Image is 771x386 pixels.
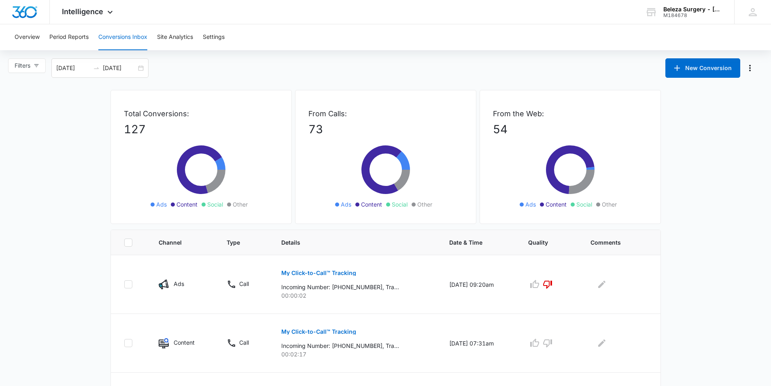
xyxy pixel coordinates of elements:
input: Start date [56,64,90,73]
td: [DATE] 09:20am [440,255,518,314]
p: 127 [124,121,278,138]
span: Comments [590,238,635,247]
span: Content [361,200,382,209]
span: Social [576,200,592,209]
span: Ads [156,200,167,209]
button: Edit Comments [595,278,608,291]
span: Other [233,200,248,209]
p: Content [174,338,195,347]
span: Content [546,200,567,209]
p: Incoming Number: [PHONE_NUMBER], Tracking Number: [PHONE_NUMBER], Ring To: [PHONE_NUMBER], Caller... [281,341,399,350]
button: Period Reports [49,24,89,50]
span: swap-right [93,65,100,71]
button: New Conversion [665,58,740,78]
button: Edit Comments [595,337,608,350]
div: account name [663,6,722,13]
p: My Click-to-Call™ Tracking [281,270,356,276]
span: Intelligence [62,7,103,16]
span: Social [392,200,408,209]
span: Quality [528,238,559,247]
span: Social [207,200,223,209]
span: Filters [15,61,30,70]
p: 00:00:02 [281,291,430,300]
span: Channel [159,238,195,247]
p: From the Web: [493,108,648,119]
p: Call [239,279,249,288]
p: 54 [493,121,648,138]
td: [DATE] 07:31am [440,314,518,373]
button: Settings [203,24,225,50]
p: Call [239,338,249,347]
span: Ads [525,200,536,209]
div: account id [663,13,722,18]
p: From Calls: [308,108,463,119]
span: Other [417,200,432,209]
span: to [93,65,100,71]
p: 73 [308,121,463,138]
input: End date [103,64,136,73]
p: 00:02:17 [281,350,430,358]
p: Incoming Number: [PHONE_NUMBER], Tracking Number: [PHONE_NUMBER], Ring To: [PHONE_NUMBER], Caller... [281,283,399,291]
button: Conversions Inbox [98,24,147,50]
span: Content [176,200,198,209]
button: Filters [8,58,46,73]
p: Ads [174,279,184,288]
span: Details [281,238,418,247]
span: Other [602,200,617,209]
p: Total Conversions: [124,108,278,119]
button: My Click-to-Call™ Tracking [281,322,356,341]
p: My Click-to-Call™ Tracking [281,329,356,335]
span: Type [227,238,250,247]
span: Ads [341,200,351,209]
button: Overview [15,24,40,50]
button: Site Analytics [157,24,193,50]
button: Manage Numbers [743,62,756,75]
span: Date & Time [449,238,497,247]
button: My Click-to-Call™ Tracking [281,263,356,283]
